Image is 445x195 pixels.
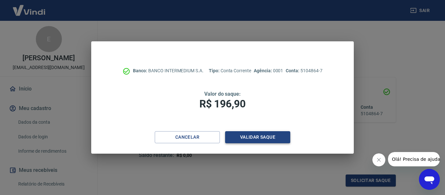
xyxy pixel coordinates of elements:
[419,169,440,190] iframe: Botão para abrir a janela de mensagens
[225,131,290,143] button: Validar saque
[372,153,385,166] iframe: Fechar mensagem
[254,68,273,73] span: Agência:
[155,131,220,143] button: Cancelar
[133,68,148,73] span: Banco:
[209,68,221,73] span: Tipo:
[209,67,251,74] p: Conta Corrente
[204,91,241,97] span: Valor do saque:
[133,67,204,74] p: BANCO INTERMEDIUM S.A.
[286,68,300,73] span: Conta:
[4,5,55,10] span: Olá! Precisa de ajuda?
[388,152,440,166] iframe: Mensagem da empresa
[254,67,283,74] p: 0001
[286,67,322,74] p: 5104864-7
[199,98,246,110] span: R$ 196,90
